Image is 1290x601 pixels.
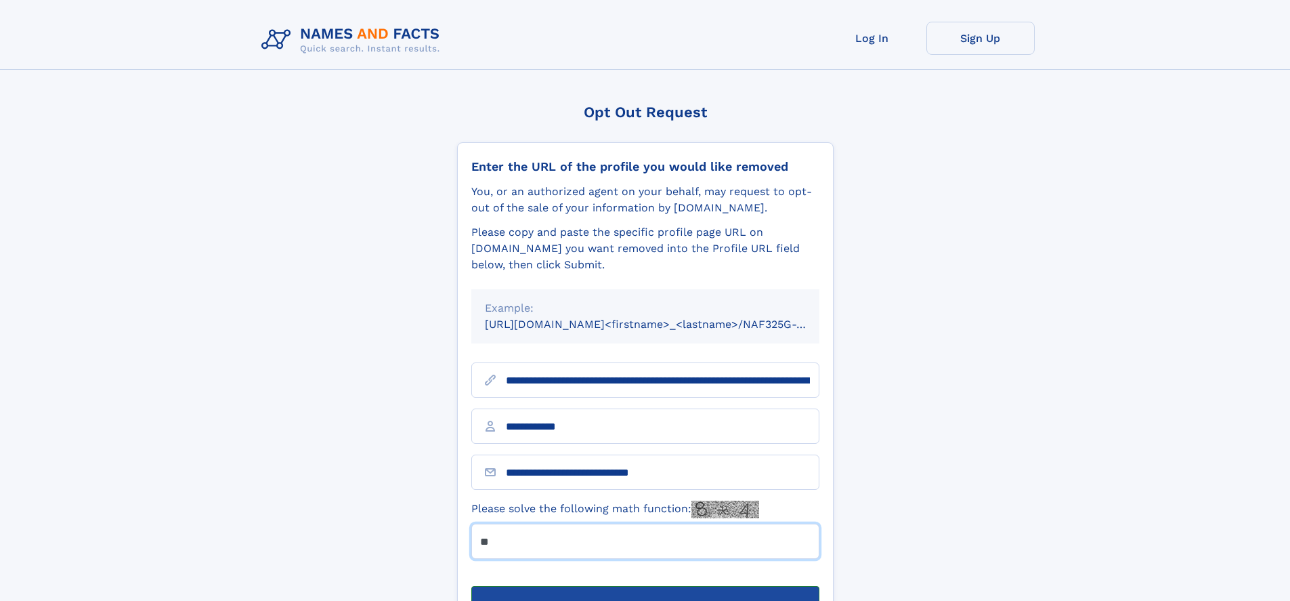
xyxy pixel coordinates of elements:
[471,159,819,174] div: Enter the URL of the profile you would like removed
[471,224,819,273] div: Please copy and paste the specific profile page URL on [DOMAIN_NAME] you want removed into the Pr...
[485,300,806,316] div: Example:
[926,22,1035,55] a: Sign Up
[818,22,926,55] a: Log In
[457,104,834,121] div: Opt Out Request
[256,22,451,58] img: Logo Names and Facts
[471,501,759,518] label: Please solve the following math function:
[485,318,845,331] small: [URL][DOMAIN_NAME]<firstname>_<lastname>/NAF325G-xxxxxxxx
[471,184,819,216] div: You, or an authorized agent on your behalf, may request to opt-out of the sale of your informatio...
